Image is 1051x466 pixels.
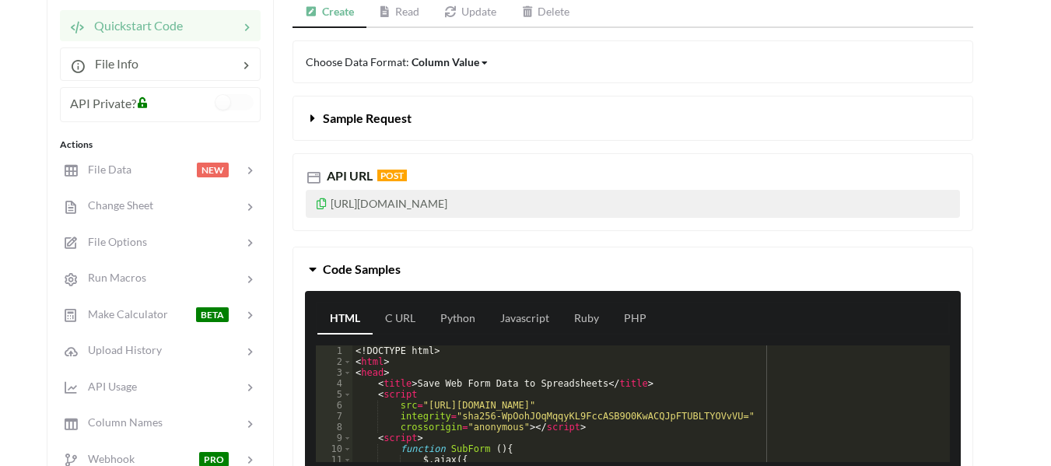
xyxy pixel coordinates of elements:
span: API Private? [70,96,136,110]
button: Code Samples [293,247,972,291]
span: Change Sheet [79,198,153,212]
span: POST [377,170,407,181]
span: Column Names [79,415,163,429]
a: HTML [317,303,373,335]
a: Python [428,303,488,335]
span: Sample Request [323,110,412,125]
span: NEW [197,163,229,177]
span: Webhook [79,452,135,465]
span: Upload History [79,343,162,356]
span: Make Calculator [79,307,168,321]
div: 1 [316,345,352,356]
span: Run Macros [79,271,146,284]
span: BETA [196,307,229,322]
div: 10 [316,443,352,454]
div: Column Value [412,54,479,70]
span: API Usage [79,380,137,393]
span: Choose Data Format: [306,55,489,68]
span: File Options [79,235,147,248]
span: File Info [86,56,138,71]
span: File Data [79,163,131,176]
div: Actions [60,138,261,152]
div: 3 [316,367,352,378]
a: Javascript [488,303,562,335]
a: PHP [611,303,659,335]
div: 2 [316,356,352,367]
a: Ruby [562,303,611,335]
div: 4 [316,378,352,389]
div: 5 [316,389,352,400]
span: Quickstart Code [85,18,183,33]
div: 9 [316,433,352,443]
p: [URL][DOMAIN_NAME] [306,190,960,218]
span: API URL [324,168,373,183]
div: 6 [316,400,352,411]
button: Sample Request [293,96,972,140]
div: 8 [316,422,352,433]
span: Code Samples [323,261,401,276]
a: C URL [373,303,428,335]
div: 7 [316,411,352,422]
div: 11 [316,454,352,465]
